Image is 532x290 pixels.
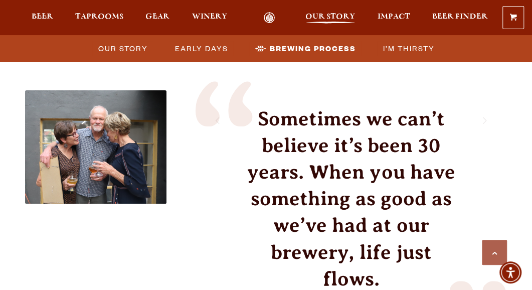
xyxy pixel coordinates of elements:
[98,41,148,56] span: Our Story
[25,90,166,204] img: Doug, Wynne, Corkie
[75,13,123,21] span: Taprooms
[192,13,227,21] span: Winery
[432,13,488,21] span: Beer Finder
[25,12,60,24] a: Beer
[145,13,169,21] span: Gear
[270,41,356,56] span: Brewing Process
[377,41,440,56] a: I’m Thirsty
[426,12,494,24] a: Beer Finder
[186,12,234,24] a: Winery
[482,240,507,265] a: Scroll to top
[32,13,53,21] span: Beer
[92,41,153,56] a: Our Story
[299,12,362,24] a: Our Story
[499,261,521,283] div: Accessibility Menu
[250,12,288,24] a: Odell Home
[139,12,176,24] a: Gear
[203,105,233,135] a: Previous
[249,41,361,56] a: Brewing Process
[469,105,499,135] a: Next
[69,12,130,24] a: Taprooms
[371,12,416,24] a: Impact
[169,41,233,56] a: Early Days
[305,13,355,21] span: Our Story
[377,13,410,21] span: Impact
[383,41,435,56] span: I’m Thirsty
[175,41,228,56] span: Early Days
